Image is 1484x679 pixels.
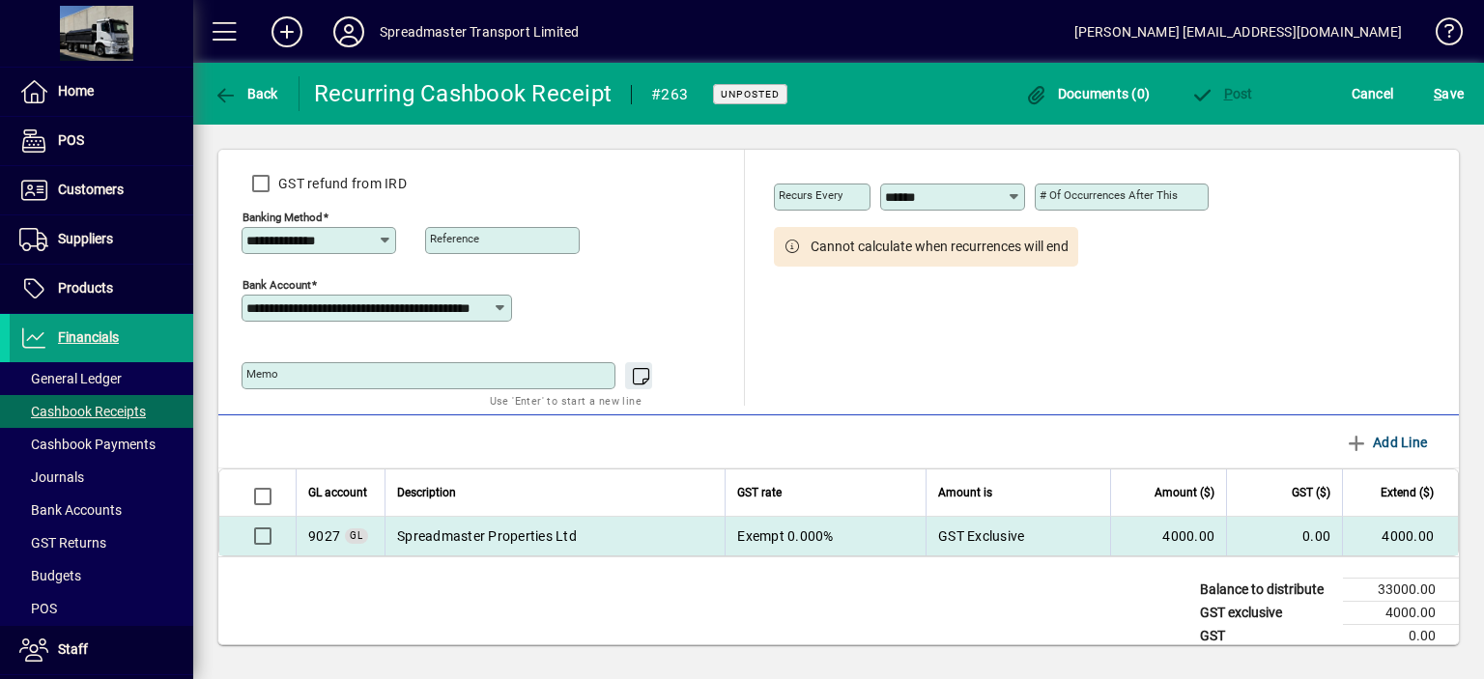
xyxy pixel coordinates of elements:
button: Cancel [1347,76,1399,111]
span: ave [1434,78,1464,109]
span: Staff [58,641,88,657]
mat-label: Reference [430,232,479,245]
span: Financials [58,329,119,345]
span: Journals [19,469,84,485]
span: Budgets [19,568,81,583]
td: 0.00 [1226,517,1342,555]
button: Save [1429,76,1469,111]
mat-label: # of occurrences after this [1040,188,1178,202]
div: [PERSON_NAME] [EMAIL_ADDRESS][DOMAIN_NAME] [1074,16,1402,47]
span: Cancel [1352,78,1394,109]
span: Add Line [1345,427,1428,458]
span: Amount ($) [1155,482,1214,503]
button: Post [1185,76,1258,111]
a: Suppliers [10,215,193,264]
a: Cashbook Payments [10,428,193,461]
td: 4000.00 [1110,517,1226,555]
span: POS [19,601,57,616]
a: Customers [10,166,193,214]
button: Back [209,76,283,111]
span: General Ledger [19,371,122,386]
div: Recurring Cashbook Receipt [314,78,613,109]
mat-label: Bank Account [243,278,311,292]
a: Journals [10,461,193,494]
a: General Ledger [10,362,193,395]
span: Description [397,482,456,503]
mat-label: Banking method [243,211,323,224]
td: GST [1190,625,1343,648]
td: 4000.00 [1343,602,1459,625]
a: Cashbook Receipts [10,395,193,428]
mat-label: Recurs every [779,188,842,202]
app-page-header-button: Back [193,76,300,111]
td: GST Exclusive [926,517,1110,555]
span: Amount is [938,482,992,503]
a: POS [10,117,193,165]
button: Documents (0) [1019,76,1155,111]
button: Add [256,14,318,49]
span: Spreadmaster Properties Ltd [308,526,340,546]
span: Products [58,280,113,296]
mat-hint: Use 'Enter' to start a new line [490,389,642,411]
a: Products [10,265,193,313]
a: POS [10,592,193,625]
a: GST Returns [10,526,193,559]
span: Back [214,86,278,101]
td: Exempt 0.000% [725,517,926,555]
div: #263 [651,79,688,110]
a: Staff [10,626,193,674]
td: Balance to distribute [1190,579,1343,602]
span: Suppliers [58,231,113,246]
label: GST refund from IRD [274,174,407,193]
span: Home [58,83,94,99]
span: Cashbook Payments [19,437,156,452]
span: Extend ($) [1381,482,1434,503]
div: Spreadmaster Transport Limited [380,16,579,47]
td: 0.00 [1343,625,1459,648]
span: POS [58,132,84,148]
span: Bank Accounts [19,502,122,518]
span: Documents (0) [1024,86,1150,101]
span: Cannot calculate when recurrences will end [811,237,1069,257]
span: P [1224,86,1233,101]
a: Budgets [10,559,193,592]
span: ost [1190,86,1253,101]
button: Add Line [1337,425,1436,460]
span: Cashbook Receipts [19,404,146,419]
span: Customers [58,182,124,197]
span: GST ($) [1292,482,1330,503]
span: GL account [308,482,367,503]
span: GL [350,530,363,541]
td: 4000.00 [1342,517,1458,555]
span: Unposted [721,88,780,100]
span: GST Returns [19,535,106,551]
a: Knowledge Base [1421,4,1460,67]
span: GST rate [737,482,782,503]
a: Home [10,68,193,116]
td: GST exclusive [1190,602,1343,625]
mat-label: Memo [246,367,278,381]
td: 33000.00 [1343,579,1459,602]
a: Bank Accounts [10,494,193,526]
td: Spreadmaster Properties Ltd [385,517,725,555]
button: Profile [318,14,380,49]
span: S [1434,86,1441,101]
